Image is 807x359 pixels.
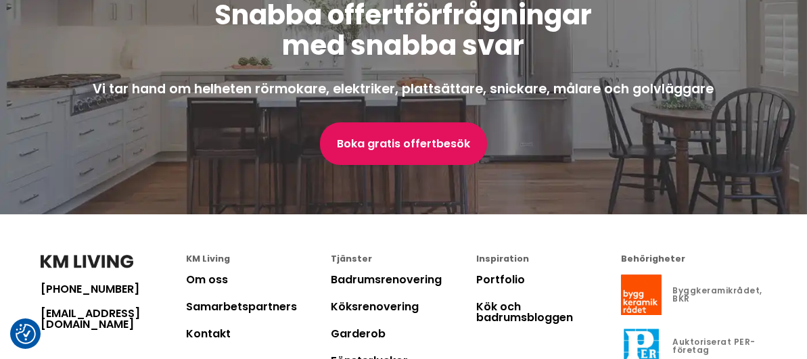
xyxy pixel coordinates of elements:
div: Tjänster [331,255,476,264]
div: Byggkeramikrådet, BKR [672,287,766,303]
a: [EMAIL_ADDRESS][DOMAIN_NAME] [41,308,186,330]
div: Behörigheter [621,255,766,264]
a: Badrumsrenovering [331,272,442,287]
a: Samarbetspartners [186,299,297,314]
a: Kontakt [186,326,231,341]
div: Auktoriserat PER-företag [672,338,766,354]
img: Byggkeramikrådet, BKR [621,274,662,315]
img: KM Living [41,255,133,268]
a: Boka gratis offertbesök [320,122,487,165]
div: Inspiration [476,255,622,264]
a: Om oss [186,272,228,287]
a: [PHONE_NUMBER] [41,284,186,295]
a: Portfolio [476,272,525,287]
img: Revisit consent button [16,324,36,344]
a: Kök och badrumsbloggen [476,299,573,325]
a: Köksrenovering [331,299,419,314]
div: KM Living [186,255,331,264]
button: Samtyckesinställningar [16,324,36,344]
a: Garderob [331,326,386,341]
